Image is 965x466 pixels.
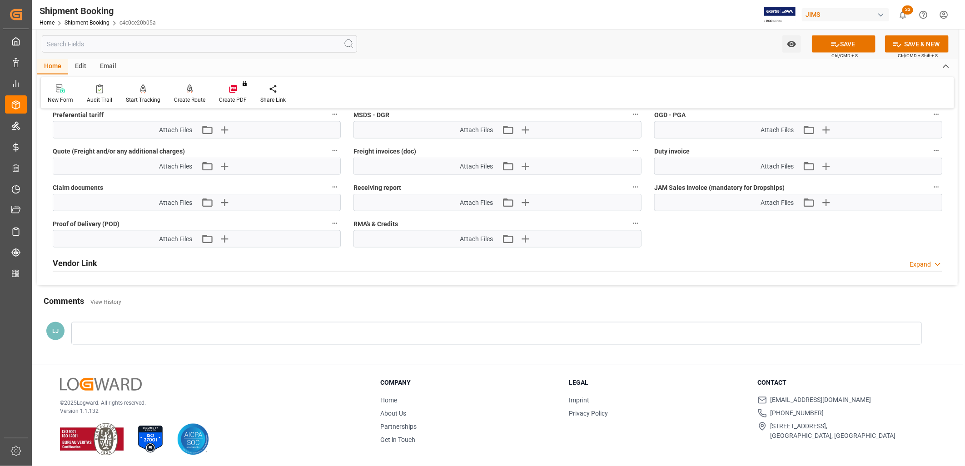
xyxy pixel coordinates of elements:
[630,145,642,157] button: Freight invoices (doc)
[930,109,942,120] button: OGD - PGA
[90,299,121,305] a: View History
[885,35,949,53] button: SAVE & NEW
[329,109,341,120] button: Preferential tariff
[902,5,913,15] span: 33
[93,59,123,74] div: Email
[380,378,557,387] h3: Company
[831,52,858,59] span: Ctrl/CMD + S
[654,183,785,193] span: JAM Sales invoice (mandatory for Dropships)
[654,110,686,120] span: OGD - PGA
[60,407,358,415] p: Version 1.1.132
[569,397,589,404] a: Imprint
[159,162,192,171] span: Attach Files
[569,410,608,417] a: Privacy Policy
[380,423,417,430] a: Partnerships
[771,409,824,418] span: [PHONE_NUMBER]
[913,5,934,25] button: Help Center
[761,198,794,208] span: Attach Files
[802,8,889,21] div: JIMS
[53,110,104,120] span: Preferential tariff
[353,110,389,120] span: MSDS - DGR
[930,145,942,157] button: Duty invoice
[353,219,398,229] span: RMA's & Credits
[782,35,801,53] button: open menu
[761,125,794,135] span: Attach Files
[460,234,493,244] span: Attach Files
[380,410,406,417] a: About Us
[812,35,875,53] button: SAVE
[771,396,871,405] span: [EMAIL_ADDRESS][DOMAIN_NAME]
[460,125,493,135] span: Attach Files
[159,234,192,244] span: Attach Files
[37,59,68,74] div: Home
[802,6,893,23] button: JIMS
[569,378,746,387] h3: Legal
[260,96,286,104] div: Share Link
[380,397,397,404] a: Home
[65,20,109,26] a: Shipment Booking
[44,295,84,307] h2: Comments
[53,257,97,269] h2: Vendor Link
[353,147,416,156] span: Freight invoices (doc)
[126,96,160,104] div: Start Tracking
[380,436,415,443] a: Get in Touch
[460,198,493,208] span: Attach Files
[764,7,796,23] img: Exertis%20JAM%20-%20Email%20Logo.jpg_1722504956.jpg
[53,183,103,193] span: Claim documents
[177,423,209,455] img: AICPA SOC
[758,378,935,387] h3: Contact
[174,96,205,104] div: Create Route
[630,181,642,193] button: Receiving report
[60,423,124,455] img: ISO 9001 & ISO 14001 Certification
[353,183,401,193] span: Receiving report
[630,218,642,229] button: RMA's & Credits
[654,147,690,156] span: Duty invoice
[53,147,185,156] span: Quote (Freight and/or any additional charges)
[893,5,913,25] button: show 33 new notifications
[87,96,112,104] div: Audit Trail
[68,59,93,74] div: Edit
[60,399,358,407] p: © 2025 Logward. All rights reserved.
[42,35,357,53] input: Search Fields
[159,125,192,135] span: Attach Files
[630,109,642,120] button: MSDS - DGR
[60,378,142,391] img: Logward Logo
[329,218,341,229] button: Proof of Delivery (POD)
[40,20,55,26] a: Home
[48,96,73,104] div: New Form
[134,423,166,455] img: ISO 27001 Certification
[159,198,192,208] span: Attach Files
[329,145,341,157] button: Quote (Freight and/or any additional charges)
[53,219,119,229] span: Proof of Delivery (POD)
[329,181,341,193] button: Claim documents
[910,260,931,269] div: Expand
[52,327,59,334] span: LJ
[40,4,156,18] div: Shipment Booking
[460,162,493,171] span: Attach Files
[930,181,942,193] button: JAM Sales invoice (mandatory for Dropships)
[771,422,896,441] span: [STREET_ADDRESS], [GEOGRAPHIC_DATA], [GEOGRAPHIC_DATA]
[898,52,938,59] span: Ctrl/CMD + Shift + S
[761,162,794,171] span: Attach Files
